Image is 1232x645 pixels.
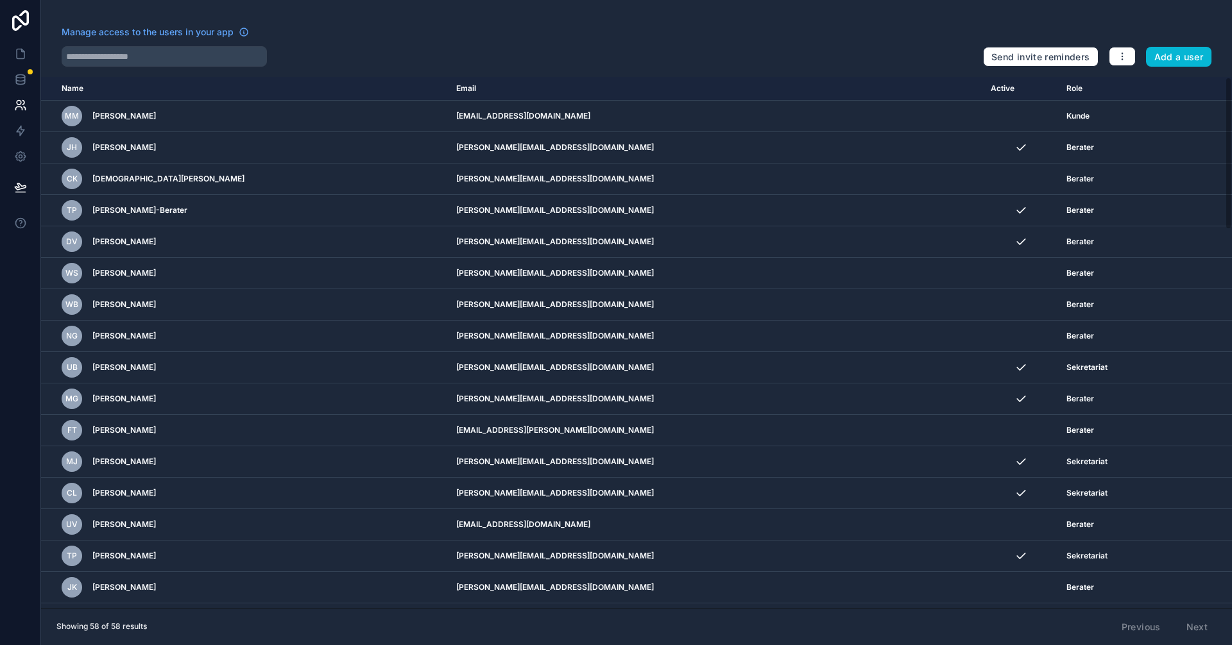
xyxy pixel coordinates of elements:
[56,621,147,632] span: Showing 58 of 58 results
[66,237,78,247] span: DV
[449,132,983,163] td: [PERSON_NAME][EMAIL_ADDRESS][DOMAIN_NAME]
[41,77,1232,608] div: scrollable content
[62,26,234,38] span: Manage access to the users in your app
[92,111,156,121] span: [PERSON_NAME]
[1066,268,1094,278] span: Berater
[1066,394,1094,404] span: Berater
[983,47,1098,67] button: Send invite reminders
[1066,488,1108,498] span: Sekretariat
[67,142,77,153] span: JH
[1066,331,1094,341] span: Berater
[449,321,983,352] td: [PERSON_NAME][EMAIL_ADDRESS][DOMAIN_NAME]
[66,331,78,341] span: NG
[92,142,156,153] span: [PERSON_NAME]
[92,205,187,215] span: [PERSON_NAME]-Berater
[67,174,78,184] span: CK
[449,540,983,572] td: [PERSON_NAME][EMAIL_ADDRESS][DOMAIN_NAME]
[92,299,156,310] span: [PERSON_NAME]
[449,415,983,446] td: [EMAIL_ADDRESS][PERSON_NAME][DOMAIN_NAME]
[67,425,77,435] span: FT
[92,362,156,373] span: [PERSON_NAME]
[65,299,78,310] span: WB
[92,582,156,592] span: [PERSON_NAME]
[92,425,156,435] span: [PERSON_NAME]
[449,509,983,540] td: [EMAIL_ADDRESS][DOMAIN_NAME]
[449,101,983,132] td: [EMAIL_ADDRESS][DOMAIN_NAME]
[66,519,78,530] span: UV
[1066,519,1094,530] span: Berater
[1146,47,1212,67] button: Add a user
[1066,362,1108,373] span: Sekretariat
[67,582,77,592] span: JK
[65,394,78,404] span: MG
[449,258,983,289] td: [PERSON_NAME][EMAIL_ADDRESS][DOMAIN_NAME]
[449,226,983,258] td: [PERSON_NAME][EMAIL_ADDRESS][DOMAIN_NAME]
[449,446,983,478] td: [PERSON_NAME][EMAIL_ADDRESS][DOMAIN_NAME]
[1066,299,1094,310] span: Berater
[67,488,77,498] span: CL
[449,77,983,101] th: Email
[66,457,78,467] span: MJ
[65,111,79,121] span: MM
[62,26,249,38] a: Manage access to the users in your app
[65,268,78,278] span: WS
[449,352,983,383] td: [PERSON_NAME][EMAIL_ADDRESS][DOMAIN_NAME]
[67,205,77,215] span: TP
[92,394,156,404] span: [PERSON_NAME]
[1066,111,1090,121] span: Kunde
[92,488,156,498] span: [PERSON_NAME]
[1066,205,1094,215] span: Berater
[41,77,449,101] th: Name
[449,195,983,226] td: [PERSON_NAME][EMAIL_ADDRESS][DOMAIN_NAME]
[1066,174,1094,184] span: Berater
[92,331,156,341] span: [PERSON_NAME]
[92,519,156,530] span: [PERSON_NAME]
[1066,551,1108,561] span: Sekretariat
[449,572,983,603] td: [PERSON_NAME][EMAIL_ADDRESS][DOMAIN_NAME]
[67,362,78,373] span: UB
[449,603,983,635] td: [PERSON_NAME][EMAIL_ADDRESS][DOMAIN_NAME]
[92,174,244,184] span: [DEMOGRAPHIC_DATA][PERSON_NAME]
[1066,237,1094,247] span: Berater
[983,77,1059,101] th: Active
[1066,457,1108,467] span: Sekretariat
[92,457,156,467] span: [PERSON_NAME]
[92,237,156,247] span: [PERSON_NAME]
[1066,582,1094,592] span: Berater
[449,163,983,195] td: [PERSON_NAME][EMAIL_ADDRESS][DOMAIN_NAME]
[1059,77,1177,101] th: Role
[1066,425,1094,435] span: Berater
[449,383,983,415] td: [PERSON_NAME][EMAIL_ADDRESS][DOMAIN_NAME]
[449,289,983,321] td: [PERSON_NAME][EMAIL_ADDRESS][DOMAIN_NAME]
[92,268,156,278] span: [PERSON_NAME]
[1066,142,1094,153] span: Berater
[92,551,156,561] span: [PERSON_NAME]
[449,478,983,509] td: [PERSON_NAME][EMAIL_ADDRESS][DOMAIN_NAME]
[67,551,77,561] span: TP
